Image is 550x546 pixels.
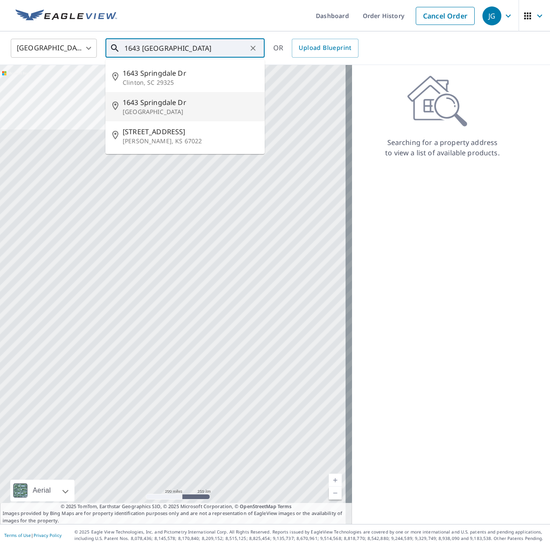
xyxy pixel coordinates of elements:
a: Current Level 5, Zoom In [329,474,342,487]
div: Aerial [30,480,53,501]
p: [PERSON_NAME], KS 67022 [123,137,258,145]
a: OpenStreetMap [240,503,276,509]
div: OR [273,39,358,58]
div: JG [482,6,501,25]
span: [STREET_ADDRESS] [123,126,258,137]
span: © 2025 TomTom, Earthstar Geographics SIO, © 2025 Microsoft Corporation, © [61,503,292,510]
img: EV Logo [15,9,117,22]
p: Searching for a property address to view a list of available products. [385,137,500,158]
span: 1643 Springdale Dr [123,68,258,78]
p: | [4,533,62,538]
div: Aerial [10,480,74,501]
a: Cancel Order [416,7,475,25]
a: Privacy Policy [34,532,62,538]
p: © 2025 Eagle View Technologies, Inc. and Pictometry International Corp. All Rights Reserved. Repo... [74,529,546,542]
a: Terms of Use [4,532,31,538]
button: Clear [247,42,259,54]
a: Terms [278,503,292,509]
a: Current Level 5, Zoom Out [329,487,342,500]
span: Upload Blueprint [299,43,351,53]
p: [GEOGRAPHIC_DATA] [123,108,258,116]
div: [GEOGRAPHIC_DATA] [11,36,97,60]
span: 1643 Springdale Dr [123,97,258,108]
a: Upload Blueprint [292,39,358,58]
input: Search by address or latitude-longitude [124,36,247,60]
p: Clinton, SC 29325 [123,78,258,87]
